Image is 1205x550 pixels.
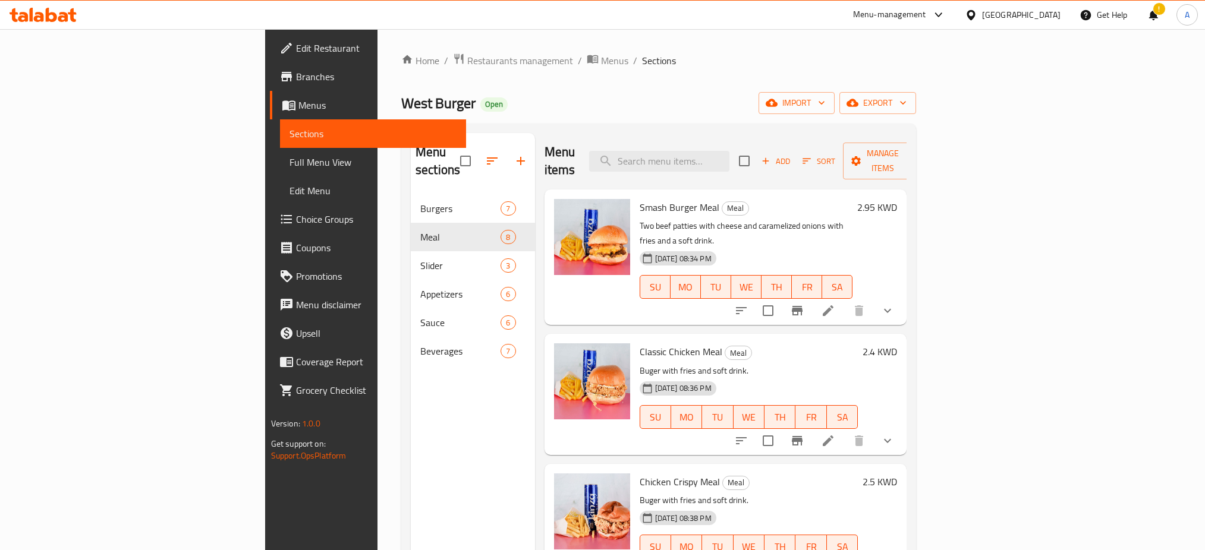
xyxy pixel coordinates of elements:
li: / [633,53,637,68]
span: Restaurants management [467,53,573,68]
span: Branches [296,69,457,84]
div: items [501,230,515,244]
div: Meal [420,230,501,244]
button: WE [734,405,764,429]
div: Menu-management [853,8,926,22]
p: Buger with fries and soft drink. [640,363,858,378]
nav: Menu sections [411,189,535,370]
input: search [589,151,729,172]
div: [GEOGRAPHIC_DATA] [982,8,1061,21]
span: Sauce [420,315,501,330]
a: Menu disclaimer [270,290,467,319]
span: Manage items [852,146,913,176]
a: Restaurants management [453,53,573,68]
span: Sections [642,53,676,68]
a: Coverage Report [270,347,467,376]
span: Chicken Crispy Meal [640,473,720,491]
span: 1.0.0 [302,416,320,431]
span: MO [676,409,697,426]
span: MO [675,279,696,296]
button: MO [671,405,702,429]
button: sort-choices [727,426,756,455]
span: Open [480,99,508,109]
span: Sort sections [478,147,506,175]
span: Smash Burger Meal [640,198,719,216]
img: Smash Burger Meal [554,199,630,275]
button: show more [873,296,902,325]
span: Version: [271,416,300,431]
a: Coupons [270,233,467,262]
p: Two beef patties with cheese and caramelized onions with fries and a soft drink. [640,219,853,248]
div: items [501,344,515,358]
div: Beverages7 [411,337,535,365]
span: Menus [298,98,457,112]
a: Edit menu item [821,304,835,318]
div: Appetizers [420,287,501,301]
span: SU [645,279,666,296]
span: 8 [501,232,515,243]
span: Slider [420,258,501,273]
span: Choice Groups [296,212,457,226]
nav: breadcrumb [401,53,916,68]
p: Buger with fries and soft drink. [640,493,858,508]
button: WE [731,275,762,299]
div: Meal8 [411,223,535,251]
div: Meal [725,346,752,360]
button: import [759,92,835,114]
a: Full Menu View [280,148,467,176]
a: Menus [587,53,628,68]
a: Edit Restaurant [270,34,467,62]
button: Branch-specific-item [783,426,811,455]
span: import [768,96,825,110]
button: SU [640,405,671,429]
span: Select all sections [453,148,478,173]
span: Select to update [756,298,781,323]
button: SA [827,405,858,429]
button: delete [845,426,873,455]
span: Burgers [420,201,501,216]
a: Edit menu item [821,434,835,448]
span: West Burger [401,90,476,116]
div: Slider3 [411,251,535,280]
span: Sort items [795,152,843,170]
a: Grocery Checklist [270,376,467,404]
a: Edit Menu [280,176,467,205]
span: Sections [290,127,457,141]
a: Sections [280,119,467,148]
div: Burgers7 [411,194,535,223]
span: SA [832,409,853,426]
a: Upsell [270,319,467,347]
button: TH [762,275,792,299]
h6: 2.4 KWD [863,343,897,360]
span: TU [706,279,726,296]
a: Promotions [270,262,467,290]
span: Coupons [296,241,457,255]
span: Add item [757,152,795,170]
button: Branch-specific-item [783,296,811,325]
span: Grocery Checklist [296,383,457,397]
button: show more [873,426,902,455]
span: FR [800,409,822,426]
span: Menu disclaimer [296,298,457,312]
span: Meal [723,476,749,489]
span: 3 [501,260,515,271]
span: FR [797,279,817,296]
span: [DATE] 08:38 PM [650,513,716,524]
span: 7 [501,346,515,357]
span: Coverage Report [296,355,457,369]
span: export [849,96,907,110]
span: Full Menu View [290,155,457,169]
button: TU [701,275,731,299]
span: Meal [725,346,751,360]
button: SU [640,275,671,299]
span: SA [827,279,848,296]
div: Open [480,97,508,112]
span: TH [766,279,787,296]
span: Add [760,154,792,168]
button: Manage items [843,143,923,179]
h2: Menu items [545,143,575,179]
span: A [1185,8,1190,21]
img: Chicken Crispy Meal [554,473,630,549]
span: Promotions [296,269,457,283]
h6: 2.5 KWD [863,473,897,490]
